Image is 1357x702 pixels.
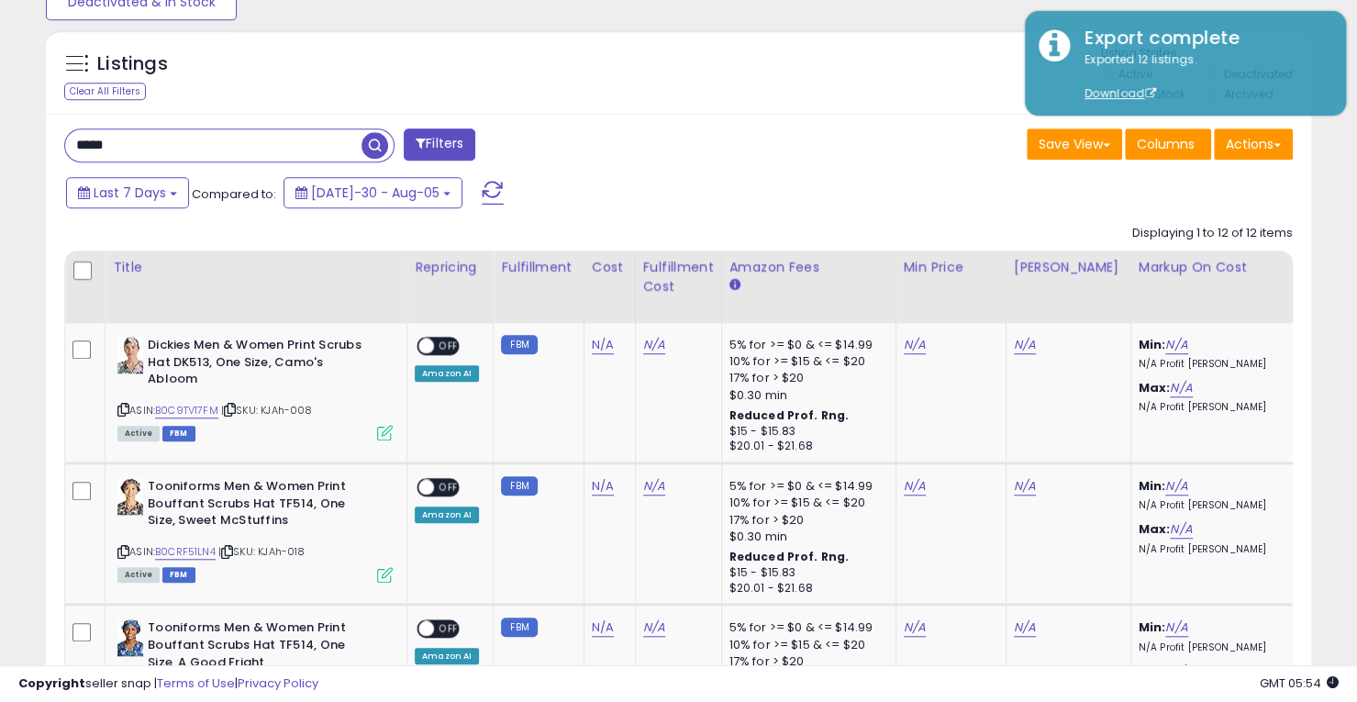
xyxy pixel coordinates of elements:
div: 5% for >= $0 & <= $14.99 [729,478,882,495]
div: 10% for >= $15 & <= $20 [729,495,882,511]
img: 51TSiR7pghL._SL40_.jpg [117,619,143,656]
button: Columns [1125,128,1211,160]
div: seller snap | | [18,675,318,693]
div: [PERSON_NAME] [1014,258,1123,277]
span: OFF [434,621,463,637]
b: Max: [1139,520,1171,538]
span: All listings currently available for purchase on Amazon [117,567,160,583]
strong: Copyright [18,674,85,692]
a: N/A [1170,379,1192,397]
span: | SKU: KJAh-018 [218,544,306,559]
div: Exported 12 listings. [1071,51,1332,103]
a: N/A [904,336,926,354]
b: Min: [1139,477,1166,495]
b: Max: [1139,379,1171,396]
div: Title [113,258,399,277]
div: 10% for >= $15 & <= $20 [729,637,882,653]
button: Actions [1214,128,1293,160]
button: Save View [1027,128,1122,160]
a: N/A [904,618,926,637]
a: N/A [643,477,665,496]
div: Amazon AI [415,648,479,664]
span: Last 7 Days [94,184,166,202]
th: The percentage added to the cost of goods (COGS) that forms the calculator for Min & Max prices. [1130,251,1305,323]
b: Min: [1139,336,1166,353]
div: Cost [592,258,628,277]
span: | SKU: KJAh-008 [221,403,313,418]
a: N/A [643,336,665,354]
div: 5% for >= $0 & <= $14.99 [729,337,882,353]
a: N/A [1014,618,1036,637]
div: Fulfillment Cost [643,258,714,296]
div: $0.30 min [729,529,882,545]
div: $0.30 min [729,387,882,404]
a: N/A [1014,477,1036,496]
p: N/A Profit [PERSON_NAME] [1139,358,1291,371]
div: 17% for > $20 [729,370,882,386]
div: ASIN: [117,337,393,439]
div: 17% for > $20 [729,512,882,529]
div: ASIN: [117,478,393,580]
div: $15 - $15.83 [729,565,882,581]
a: N/A [1165,336,1187,354]
div: $15 - $15.83 [729,424,882,440]
span: OFF [434,339,463,354]
img: 41KiwrWIYFL._SL40_.jpg [117,337,143,373]
p: N/A Profit [PERSON_NAME] [1139,543,1291,556]
div: $20.01 - $21.68 [729,581,882,596]
b: Reduced Prof. Rng. [729,549,850,564]
a: N/A [592,477,614,496]
a: Download [1084,85,1156,101]
div: $20.01 - $21.68 [729,439,882,454]
div: Displaying 1 to 12 of 12 items [1132,225,1293,242]
span: 2025-08-13 05:54 GMT [1260,674,1339,692]
div: Export complete [1071,25,1332,51]
span: OFF [434,480,463,496]
a: N/A [1165,477,1187,496]
div: 5% for >= $0 & <= $14.99 [729,619,882,636]
p: N/A Profit [PERSON_NAME] [1139,641,1291,654]
span: FBM [162,426,195,441]
div: 10% for >= $15 & <= $20 [729,353,882,370]
a: N/A [592,618,614,637]
a: Privacy Policy [238,674,318,692]
div: Repricing [415,258,485,277]
small: FBM [501,618,537,637]
div: Min Price [904,258,998,277]
div: Markup on Cost [1139,258,1297,277]
a: N/A [643,618,665,637]
a: N/A [1170,520,1192,539]
a: N/A [1165,618,1187,637]
span: Compared to: [192,185,276,203]
div: Amazon AI [415,365,479,382]
b: Reduced Prof. Rng. [729,407,850,423]
a: N/A [1014,336,1036,354]
button: Filters [404,128,475,161]
div: Amazon Fees [729,258,888,277]
span: [DATE]-30 - Aug-05 [311,184,439,202]
b: Tooniforms Men & Women Print Bouffant Scrubs Hat TF514, One Size, Sweet McStuffins [148,478,371,534]
button: [DATE]-30 - Aug-05 [284,177,462,208]
a: N/A [592,336,614,354]
p: N/A Profit [PERSON_NAME] [1139,401,1291,414]
span: Columns [1137,135,1195,153]
div: Fulfillment [501,258,575,277]
span: All listings currently available for purchase on Amazon [117,426,160,441]
b: Min: [1139,618,1166,636]
h5: Listings [97,51,168,77]
a: Terms of Use [157,674,235,692]
p: N/A Profit [PERSON_NAME] [1139,499,1291,512]
a: B0CRF51LN4 [155,544,216,560]
img: 41Jh3zylv8L._SL40_.jpg [117,478,143,515]
small: FBM [501,335,537,354]
b: Dickies Men & Women Print Scrubs Hat DK513, One Size, Camo's Abloom [148,337,371,393]
a: N/A [904,477,926,496]
b: Tooniforms Men & Women Print Bouffant Scrubs Hat TF514, One Size, A Good Fright [148,619,371,675]
span: FBM [162,567,195,583]
button: Last 7 Days [66,177,189,208]
a: B0C9TV17FM [155,403,218,418]
small: FBM [501,476,537,496]
small: Amazon Fees. [729,277,740,294]
div: Clear All Filters [64,83,146,100]
div: Amazon AI [415,507,479,523]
